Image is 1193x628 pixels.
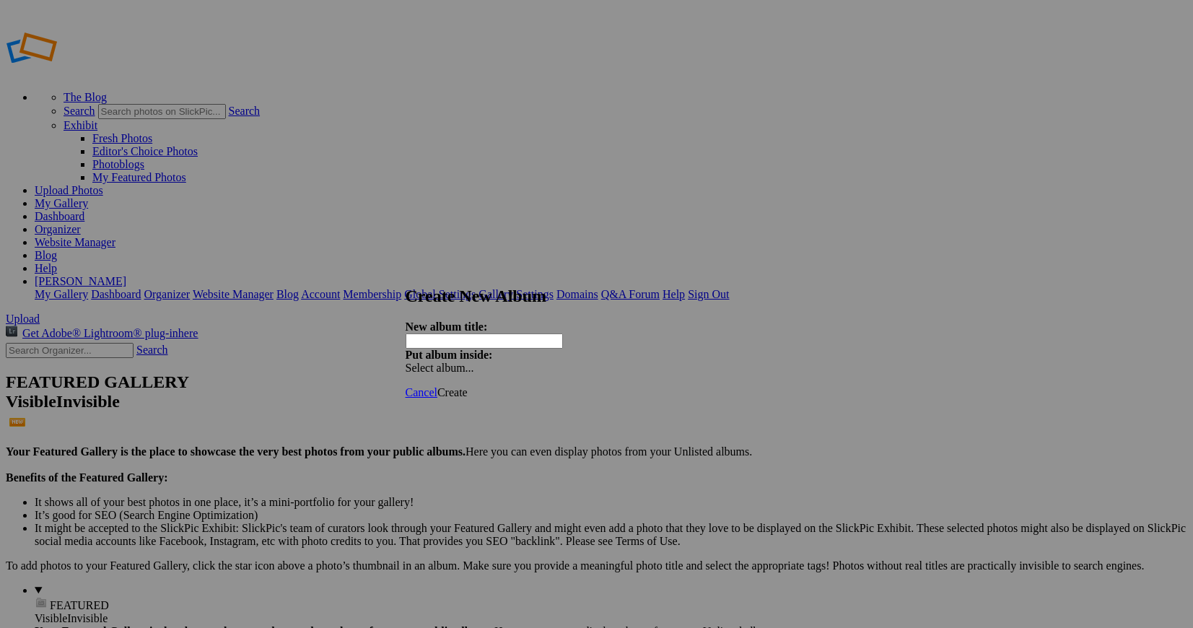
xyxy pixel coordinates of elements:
[406,320,488,333] strong: New album title:
[406,349,493,361] strong: Put album inside:
[406,362,474,374] span: Select album...
[406,386,437,398] a: Cancel
[437,386,468,398] span: Create
[406,287,788,306] h2: Create New Album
